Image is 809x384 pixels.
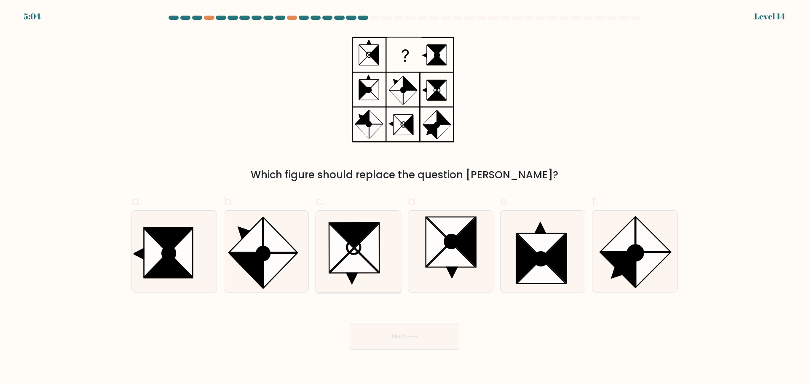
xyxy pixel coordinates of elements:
span: f. [592,193,598,209]
span: b. [224,193,234,209]
div: Which figure should replace the question [PERSON_NAME]? [137,167,672,183]
div: Level 14 [754,10,785,23]
div: 5:04 [24,10,41,23]
span: c. [316,193,325,209]
span: a. [131,193,142,209]
span: d. [408,193,418,209]
button: Next [350,323,459,350]
span: e. [500,193,509,209]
